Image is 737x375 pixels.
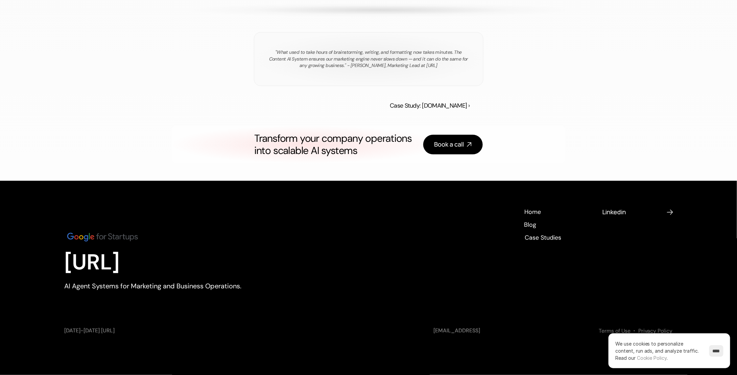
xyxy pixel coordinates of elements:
[525,234,562,242] p: Case Studies
[64,249,250,275] p: [URL]
[524,208,541,215] a: Home
[524,221,537,229] p: Blog
[64,281,250,291] p: AI Agent Systems for Marketing and Business Operations.
[390,102,470,110] a: Case Study: [DOMAIN_NAME] ›
[637,355,667,361] a: Cookie Policy
[602,208,673,216] a: Linkedin
[524,208,594,241] nav: Footer navigation
[599,327,631,334] a: Terms of Use
[638,327,673,334] a: Privacy Policy
[615,340,703,361] p: We use cookies to personalize content, run ads, and analyze traffic.
[434,327,480,334] a: [EMAIL_ADDRESS]
[267,49,470,69] p: "What used to take hours of brainstorming, writing, and formatting now takes minutes. The Content...
[524,221,537,228] a: Blog
[64,327,318,334] p: [DATE]-[DATE] [URL]
[524,208,541,216] p: Home
[602,208,665,216] h4: Linkedin
[434,140,464,149] h4: Book a call
[524,234,562,241] a: Case Studies
[254,132,412,157] h1: Transform your company operations into scalable AI systems
[602,208,673,216] nav: Social media links
[423,135,483,154] a: Book a call
[615,355,668,361] span: Read our .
